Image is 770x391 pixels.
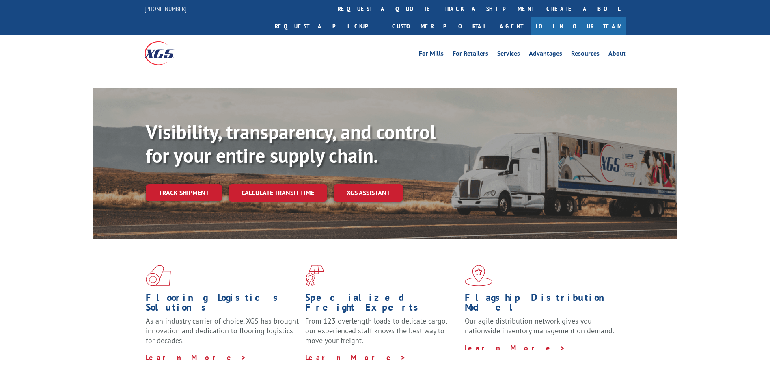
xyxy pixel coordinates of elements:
a: Learn More > [465,343,566,352]
a: For Mills [419,50,444,59]
b: Visibility, transparency, and control for your entire supply chain. [146,119,436,168]
span: Our agile distribution network gives you nationwide inventory management on demand. [465,316,614,335]
a: Learn More > [305,353,406,362]
a: Request a pickup [269,17,386,35]
img: xgs-icon-focused-on-flooring-red [305,265,324,286]
a: Resources [571,50,600,59]
h1: Flooring Logistics Solutions [146,293,299,316]
a: Services [497,50,520,59]
a: For Retailers [453,50,488,59]
a: Learn More > [146,353,247,362]
a: Calculate transit time [229,184,327,202]
p: From 123 overlength loads to delicate cargo, our experienced staff knows the best way to move you... [305,316,459,352]
a: About [608,50,626,59]
a: Advantages [529,50,562,59]
h1: Specialized Freight Experts [305,293,459,316]
a: Join Our Team [531,17,626,35]
span: As an industry carrier of choice, XGS has brought innovation and dedication to flooring logistics... [146,316,299,345]
a: [PHONE_NUMBER] [145,4,187,13]
a: Track shipment [146,184,222,201]
a: XGS ASSISTANT [334,184,403,202]
img: xgs-icon-total-supply-chain-intelligence-red [146,265,171,286]
a: Customer Portal [386,17,492,35]
img: xgs-icon-flagship-distribution-model-red [465,265,493,286]
a: Agent [492,17,531,35]
h1: Flagship Distribution Model [465,293,618,316]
